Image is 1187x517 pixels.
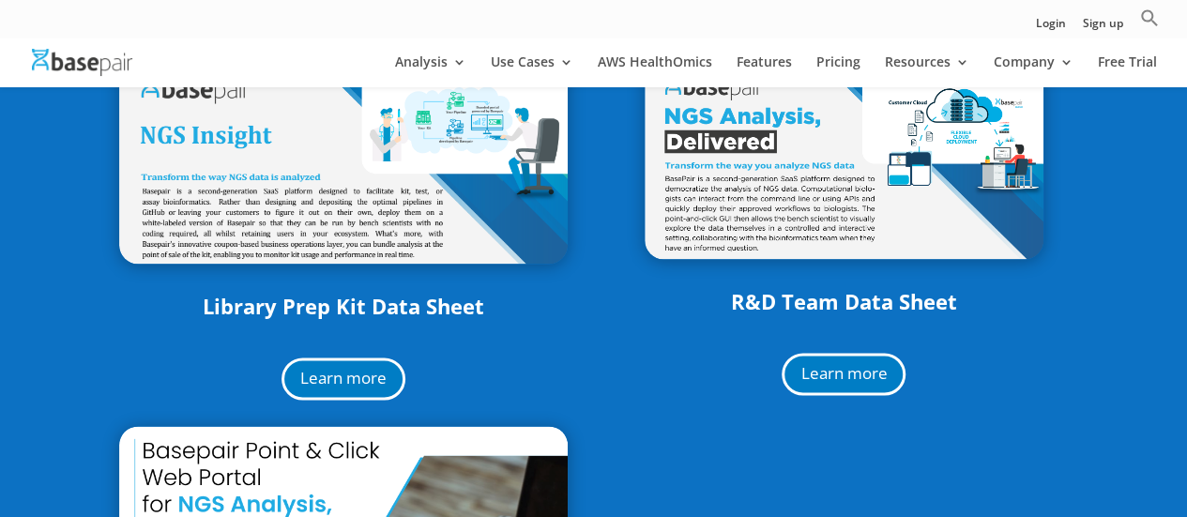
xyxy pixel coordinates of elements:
[598,55,712,87] a: AWS HealthOmics
[491,55,573,87] a: Use Cases
[782,353,905,395] a: Learn more
[1036,18,1066,38] a: Login
[994,55,1073,87] a: Company
[885,55,969,87] a: Resources
[1098,55,1157,87] a: Free Trial
[282,357,405,400] a: Learn more
[1140,8,1159,38] a: Search Icon Link
[816,55,860,87] a: Pricing
[737,55,792,87] a: Features
[32,49,132,76] img: Basepair
[395,55,466,87] a: Analysis
[731,287,957,315] a: R&D Team Data Sheet
[1083,18,1123,38] a: Sign up
[827,382,1164,494] iframe: Drift Widget Chat Controller
[1140,8,1159,27] svg: Search
[203,292,484,320] a: Library Prep Kit Data Sheet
